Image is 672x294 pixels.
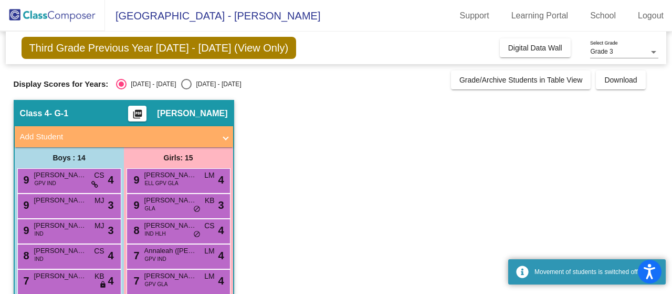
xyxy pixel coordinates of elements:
span: Download [604,76,637,84]
button: Download [596,70,645,89]
span: Digital Data Wall [508,44,562,52]
span: 3 [218,197,224,213]
span: Third Grade Previous Year [DATE] - [DATE] (View Only) [22,37,297,59]
span: LM [204,246,214,257]
span: Annaleah ([PERSON_NAME]) [PERSON_NAME] [144,246,197,256]
span: [PERSON_NAME] [34,246,87,256]
span: 9 [21,225,29,236]
span: 7 [131,250,140,261]
span: - G-1 [49,108,68,119]
span: KB [205,195,215,206]
span: GPV GLA [145,280,168,288]
span: [PERSON_NAME] [144,170,197,180]
span: 3 [108,197,113,213]
div: Boys : 14 [15,147,124,168]
span: [PERSON_NAME] [34,220,87,231]
span: [PERSON_NAME] [144,220,197,231]
span: 4 [108,273,113,289]
span: 4 [108,248,113,263]
span: CS [204,220,214,231]
span: [PERSON_NAME] ([PERSON_NAME]) [PERSON_NAME] [34,170,87,180]
span: 3 [108,222,113,238]
span: [PERSON_NAME] [144,195,197,206]
span: ELL GPV GLA [145,179,178,187]
a: School [582,7,624,24]
span: IND HLH [145,230,166,238]
a: Support [451,7,498,24]
span: GPV IND [145,255,166,263]
span: 9 [21,199,29,211]
span: Class 4 [20,108,49,119]
span: 4 [218,172,224,188]
span: MJ [94,195,104,206]
div: Girls: 15 [124,147,233,168]
mat-panel-title: Add Student [20,131,215,143]
div: [DATE] - [DATE] [192,79,241,89]
span: do_not_disturb_alt [193,230,201,239]
span: Grade 3 [590,48,613,55]
span: 4 [108,172,113,188]
span: GPV IND [35,179,56,187]
span: 9 [131,174,140,186]
span: CS [94,246,104,257]
span: LM [204,271,214,282]
a: Logout [629,7,672,24]
span: [GEOGRAPHIC_DATA] - [PERSON_NAME] [105,7,320,24]
span: [PERSON_NAME] [34,271,87,281]
span: 4 [218,273,224,289]
span: Display Scores for Years: [14,79,109,89]
span: 4 [218,222,224,238]
span: MJ [94,220,104,231]
a: Learning Portal [503,7,577,24]
span: 9 [131,199,140,211]
span: Grade/Archive Students in Table View [459,76,583,84]
span: 9 [21,174,29,186]
span: do_not_disturb_alt [193,205,201,214]
button: Grade/Archive Students in Table View [451,70,591,89]
span: 7 [21,275,29,287]
span: [PERSON_NAME] Hang [PERSON_NAME] [34,195,87,206]
span: CS [94,170,104,181]
span: [PERSON_NAME] [144,271,197,281]
span: 8 [21,250,29,261]
span: 8 [131,225,140,236]
span: GLA [145,205,155,212]
mat-icon: picture_as_pdf [131,109,144,124]
span: IND [35,255,44,263]
span: LM [204,170,214,181]
span: 4 [218,248,224,263]
mat-expansion-panel-header: Add Student [15,126,233,147]
button: Digital Data Wall [500,38,571,57]
mat-radio-group: Select an option [116,79,241,89]
span: lock [99,281,107,289]
span: KB [94,271,104,282]
span: IND [35,230,44,238]
div: [DATE] - [DATE] [127,79,176,89]
button: Print Students Details [128,106,146,121]
span: 7 [131,275,140,287]
span: [PERSON_NAME] [157,108,227,119]
div: Movement of students is switched off [534,267,658,277]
